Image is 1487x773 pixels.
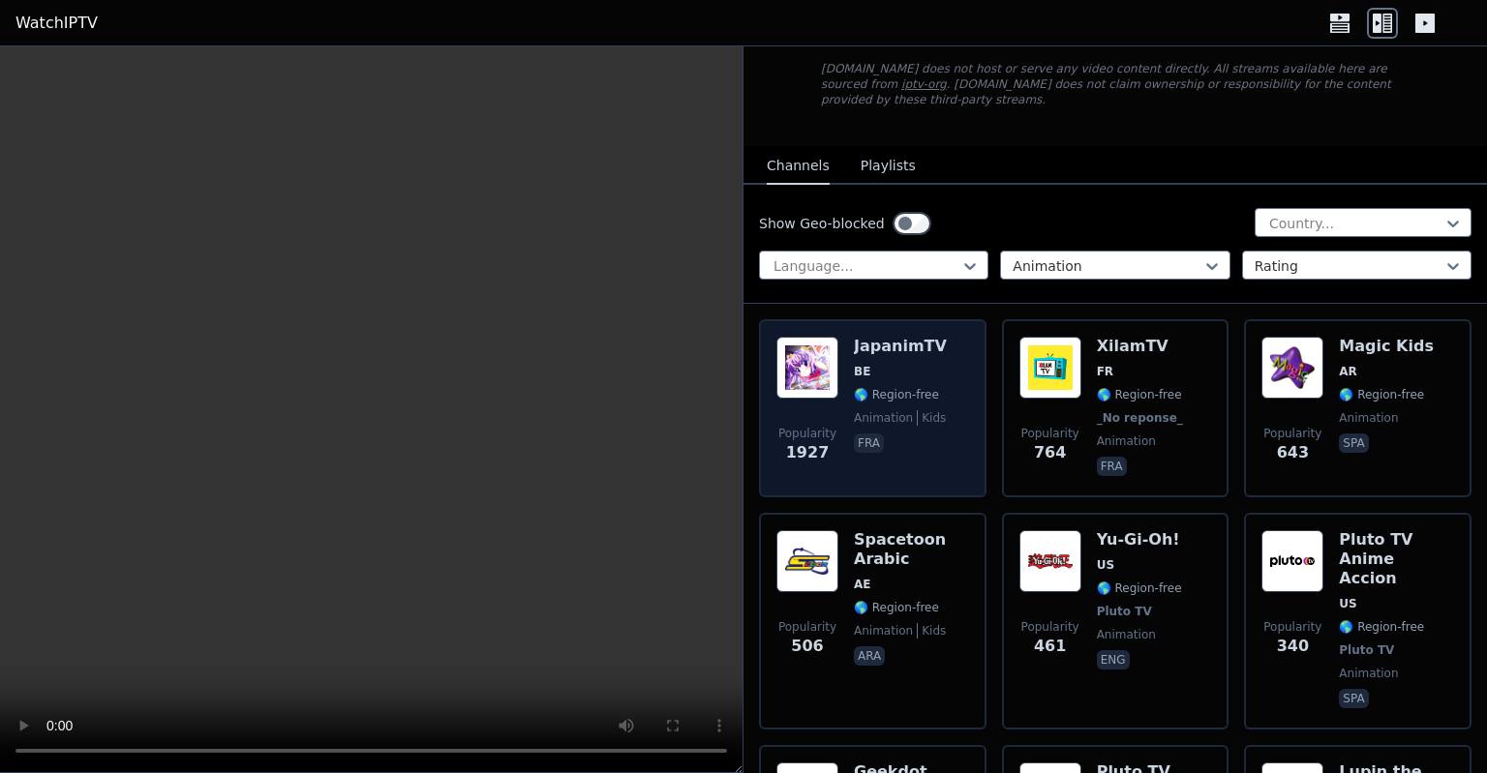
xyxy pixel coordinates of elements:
[1339,530,1454,588] h6: Pluto TV Anime Accion
[1263,426,1321,441] span: Popularity
[861,148,916,185] button: Playlists
[1339,433,1368,453] p: spa
[1097,410,1183,426] span: _No reponse_
[1097,387,1182,402] span: 🌎 Region-free
[1339,387,1424,402] span: 🌎 Region-free
[1339,642,1394,658] span: Pluto TV
[1277,635,1309,658] span: 340
[1097,530,1182,550] h6: Yu-Gi-Oh!
[821,61,1410,107] p: [DOMAIN_NAME] does not host or serve any video content directly. All streams available here are s...
[1339,364,1357,379] span: AR
[854,410,913,426] span: animation
[778,426,836,441] span: Popularity
[1097,364,1113,379] span: FR
[776,530,838,592] img: Spacetoon Arabic
[917,623,946,639] span: kids
[759,214,885,233] label: Show Geo-blocked
[854,433,884,453] p: fra
[1097,457,1127,476] p: fra
[854,646,885,666] p: ara
[1261,337,1323,399] img: Magic Kids
[854,337,947,356] h6: JapanimTV
[917,410,946,426] span: kids
[786,441,830,464] span: 1927
[767,148,830,185] button: Channels
[854,364,870,379] span: BE
[854,600,939,615] span: 🌎 Region-free
[1034,635,1066,658] span: 461
[1339,689,1368,708] p: spa
[1097,604,1152,619] span: Pluto TV
[1339,596,1356,611] span: US
[778,619,836,635] span: Popularity
[1097,337,1187,356] h6: XilamTV
[1339,619,1424,635] span: 🌎 Region-free
[1034,441,1066,464] span: 764
[791,635,823,658] span: 506
[854,577,870,592] span: AE
[1021,426,1079,441] span: Popularity
[1263,619,1321,635] span: Popularity
[1019,530,1081,592] img: Yu-Gi-Oh!
[1261,530,1323,592] img: Pluto TV Anime Accion
[1277,441,1309,464] span: 643
[901,77,947,91] a: iptv-org
[1097,650,1130,669] p: eng
[1339,337,1434,356] h6: Magic Kids
[1097,580,1182,596] span: 🌎 Region-free
[854,530,969,569] h6: Spacetoon Arabic
[1339,410,1398,426] span: animation
[1019,337,1081,399] img: XilamTV
[1021,619,1079,635] span: Popularity
[1097,433,1156,449] span: animation
[1097,627,1156,642] span: animation
[1339,666,1398,681] span: animation
[854,387,939,402] span: 🌎 Region-free
[15,12,98,35] a: WatchIPTV
[776,337,838,399] img: JapanimTV
[1097,557,1114,573] span: US
[854,623,913,639] span: animation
